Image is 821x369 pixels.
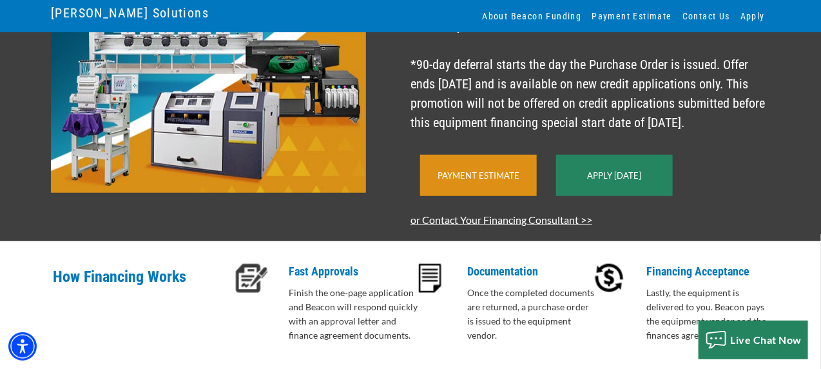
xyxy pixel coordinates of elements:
[699,321,809,359] button: Live Chat Now
[646,264,776,279] p: Financing Acceptance
[235,264,268,293] img: Fast Approvals
[53,264,232,306] p: How Financing Works
[731,334,802,346] span: Live Chat Now
[289,286,418,343] p: Finish the one-page application and Beacon will respond quickly with an approval letter and finan...
[438,170,519,181] a: Payment Estimate
[8,332,37,361] div: Accessibility Menu
[595,264,624,293] img: Financing Acceptance
[646,286,776,343] p: Lastly, the equipment is delivered to you. Beacon pays the equipment vendor and the finances agre...
[468,286,597,343] p: Once the completed documents are returned, a purchase order is issued to the equipment vendor.
[410,214,592,226] a: or Contact Your Financing Consultant >>
[289,264,418,279] p: Fast Approvals
[51,2,209,24] a: [PERSON_NAME] Solutions
[419,264,441,293] img: Documentation
[468,264,597,279] p: Documentation
[588,170,642,181] a: Apply [DATE]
